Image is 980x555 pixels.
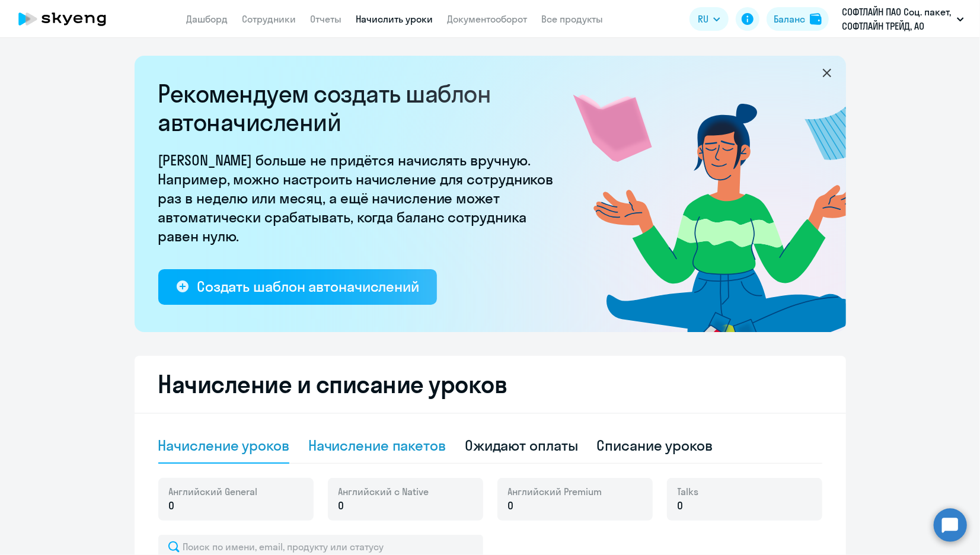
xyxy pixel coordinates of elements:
[158,79,561,136] h2: Рекомендуем создать шаблон автоначислений
[169,498,175,513] span: 0
[311,13,342,25] a: Отчеты
[339,485,429,498] span: Английский с Native
[774,12,805,26] div: Баланс
[678,498,684,513] span: 0
[508,498,514,513] span: 0
[767,7,829,31] button: Балансbalance
[508,485,602,498] span: Английский Premium
[810,13,822,25] img: balance
[842,5,952,33] p: СОФТЛАЙН ПАО Соц. пакет, СОФТЛАЙН ТРЕЙД, АО
[308,436,446,455] div: Начисление пакетов
[158,269,437,305] button: Создать шаблон автоначислений
[197,277,419,296] div: Создать шаблон автоначислений
[187,13,228,25] a: Дашборд
[836,5,970,33] button: СОФТЛАЙН ПАО Соц. пакет, СОФТЛАЙН ТРЕЙД, АО
[542,13,604,25] a: Все продукты
[678,485,699,498] span: Talks
[158,436,289,455] div: Начисление уроков
[689,7,729,31] button: RU
[158,370,822,398] h2: Начисление и списание уроков
[597,436,713,455] div: Списание уроков
[339,498,344,513] span: 0
[169,485,258,498] span: Английский General
[698,12,708,26] span: RU
[465,436,578,455] div: Ожидают оплаты
[356,13,433,25] a: Начислить уроки
[242,13,296,25] a: Сотрудники
[158,151,561,245] p: [PERSON_NAME] больше не придётся начислять вручную. Например, можно настроить начисление для сотр...
[448,13,528,25] a: Документооборот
